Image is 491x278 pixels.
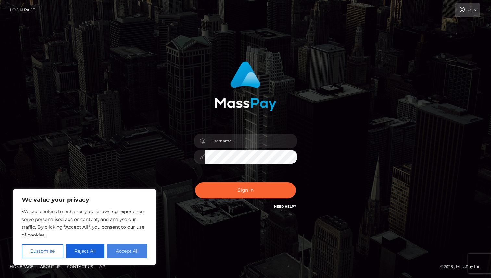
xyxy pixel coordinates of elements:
[64,261,95,272] a: Contact Us
[66,244,105,258] button: Reject All
[22,244,63,258] button: Customise
[10,3,35,17] a: Login Page
[97,261,109,272] a: API
[440,263,486,270] div: © 2025 , MassPay Inc.
[22,196,147,204] p: We value your privacy
[205,134,297,148] input: Username...
[7,261,36,272] a: Homepage
[107,244,147,258] button: Accept All
[13,189,156,265] div: We value your privacy
[455,3,480,17] a: Login
[37,261,63,272] a: About Us
[22,208,147,239] p: We use cookies to enhance your browsing experience, serve personalised ads or content, and analys...
[215,61,276,111] img: MassPay Login
[195,182,296,198] button: Sign in
[274,204,296,209] a: Need Help?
